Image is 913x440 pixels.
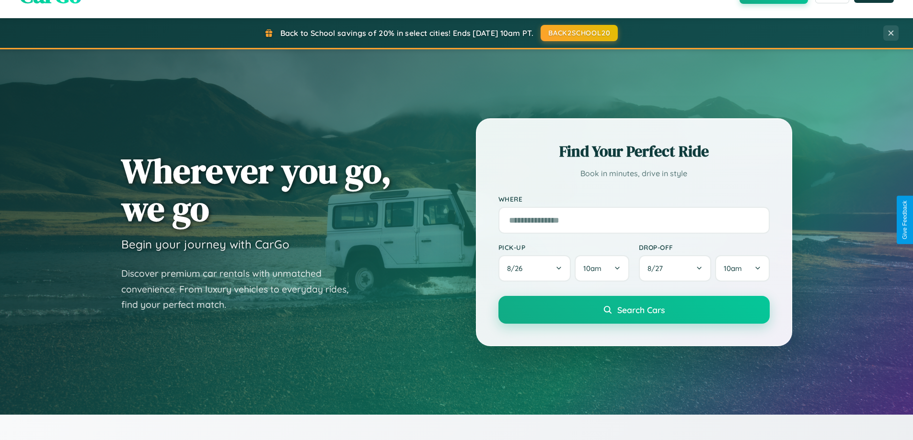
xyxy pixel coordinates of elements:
span: 8 / 26 [507,264,527,273]
button: BACK2SCHOOL20 [541,25,618,41]
button: 8/26 [498,255,571,282]
h3: Begin your journey with CarGo [121,237,289,251]
button: 8/27 [639,255,712,282]
button: 10am [715,255,769,282]
p: Discover premium car rentals with unmatched convenience. From luxury vehicles to everyday rides, ... [121,266,361,313]
h1: Wherever you go, we go [121,152,392,227]
button: 10am [575,255,629,282]
p: Book in minutes, drive in style [498,167,770,181]
label: Where [498,195,770,203]
span: Search Cars [617,305,665,315]
span: 8 / 27 [647,264,668,273]
label: Pick-up [498,243,629,251]
div: Give Feedback [901,201,908,239]
h2: Find Your Perfect Ride [498,141,770,162]
span: 10am [583,264,601,273]
span: Back to School savings of 20% in select cities! Ends [DATE] 10am PT. [280,28,533,38]
span: 10am [724,264,742,273]
label: Drop-off [639,243,770,251]
button: Search Cars [498,296,770,324]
